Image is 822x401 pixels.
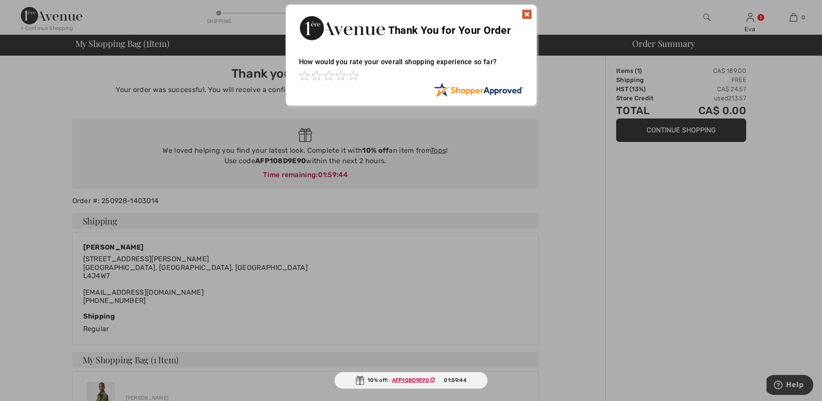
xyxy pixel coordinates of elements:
[355,376,364,385] img: Gift.svg
[392,377,429,383] ins: AFP108D9E90
[388,24,511,36] span: Thank You for Your Order
[334,372,488,389] div: 10% off:
[19,6,37,14] span: Help
[444,376,466,384] span: 01:59:44
[522,9,532,20] img: x
[299,13,386,43] img: Thank You for Your Order
[299,49,523,82] div: How would you rate your overall shopping experience so far?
